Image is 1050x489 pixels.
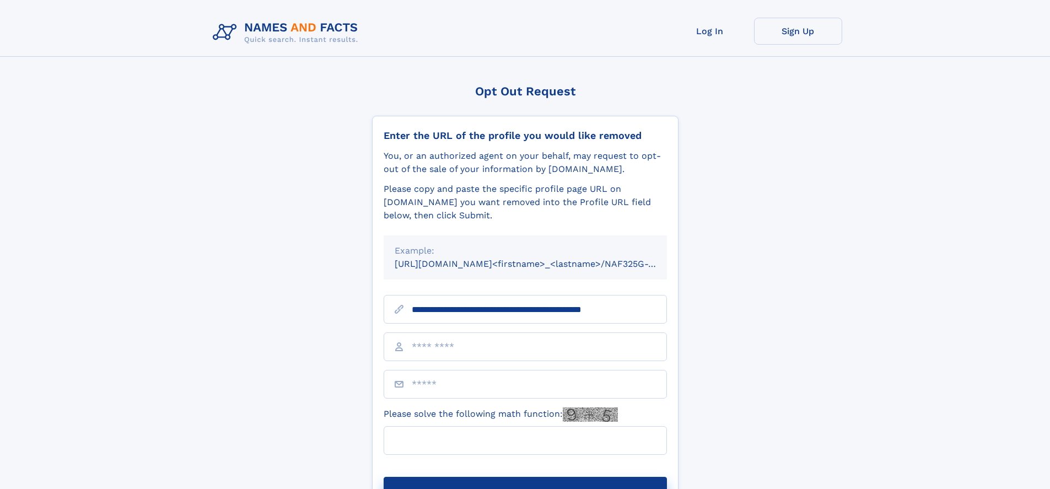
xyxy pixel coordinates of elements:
div: Please copy and paste the specific profile page URL on [DOMAIN_NAME] you want removed into the Pr... [384,182,667,222]
div: Opt Out Request [372,84,679,98]
div: You, or an authorized agent on your behalf, may request to opt-out of the sale of your informatio... [384,149,667,176]
small: [URL][DOMAIN_NAME]<firstname>_<lastname>/NAF325G-xxxxxxxx [395,259,688,269]
img: Logo Names and Facts [208,18,367,47]
a: Sign Up [754,18,842,45]
div: Example: [395,244,656,257]
div: Enter the URL of the profile you would like removed [384,130,667,142]
label: Please solve the following math function: [384,407,618,422]
a: Log In [666,18,754,45]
